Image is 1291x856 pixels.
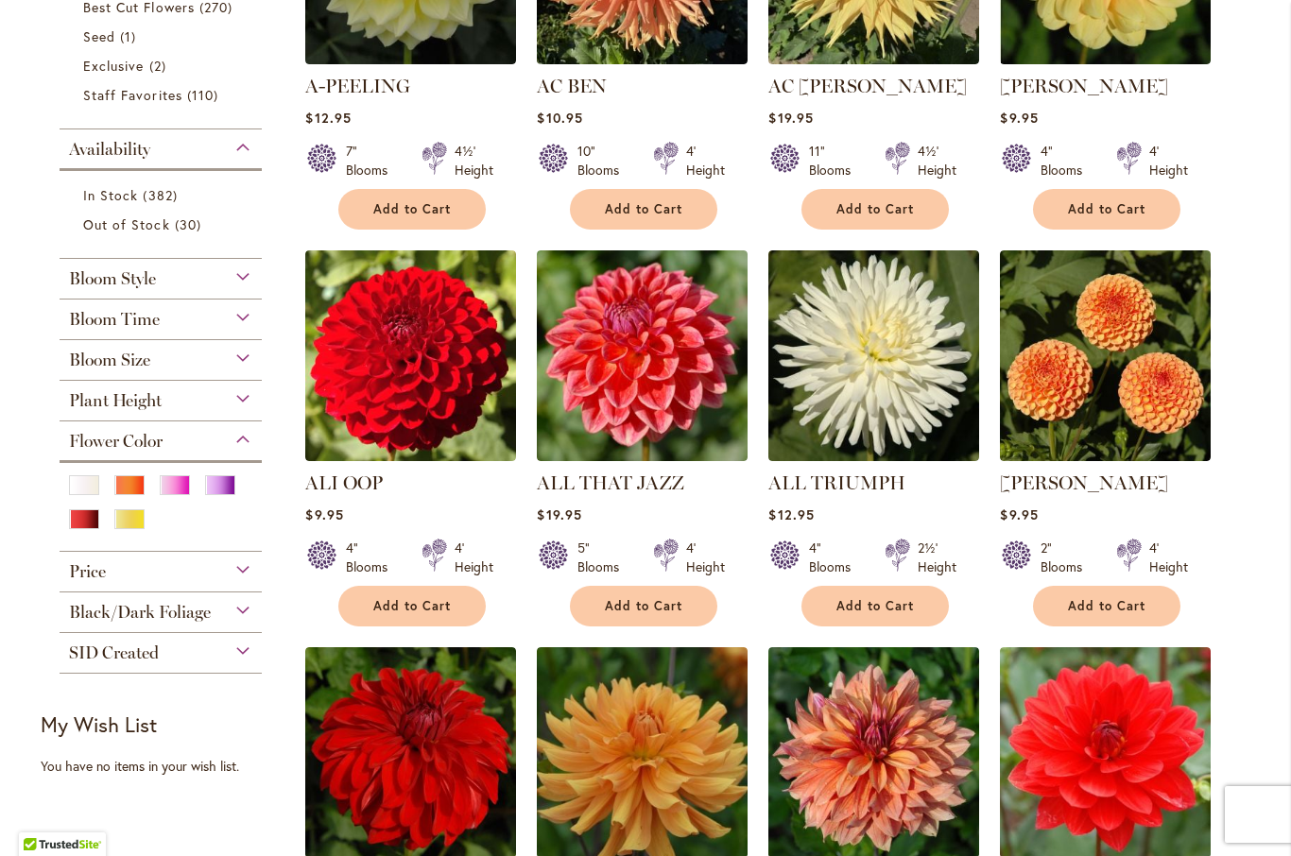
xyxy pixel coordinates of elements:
span: $12.95 [305,109,351,127]
div: 4' Height [1149,142,1188,180]
a: Staff Favorites [83,85,243,105]
div: 10" Blooms [577,142,630,180]
a: AC BEN [537,75,607,97]
button: Add to Cart [570,189,717,230]
div: 2" Blooms [1041,539,1093,576]
button: Add to Cart [1033,189,1180,230]
a: ALL TRIUMPH [768,471,905,494]
span: SID Created [69,642,159,663]
button: Add to Cart [338,189,486,230]
span: Black/Dark Foliage [69,602,211,623]
span: $9.95 [1000,109,1038,127]
span: $10.95 [537,109,582,127]
span: Plant Height [69,390,162,411]
iframe: Launch Accessibility Center [14,789,67,842]
a: AMBER QUEEN [1000,447,1211,465]
button: Add to Cart [1033,586,1180,626]
div: 7" Blooms [346,142,399,180]
span: Out of Stock [83,215,170,233]
button: Add to Cart [801,586,949,626]
a: [PERSON_NAME] [1000,471,1168,494]
img: ALL THAT JAZZ [537,250,748,461]
span: $9.95 [1000,505,1038,523]
span: Price [69,561,106,582]
a: [PERSON_NAME] [1000,75,1168,97]
span: Add to Cart [1068,201,1145,217]
a: AC [PERSON_NAME] [768,75,967,97]
span: $12.95 [768,505,814,523]
a: ALL THAT JAZZ [537,447,748,465]
div: 4' Height [686,142,725,180]
a: AC BEN [537,50,748,68]
span: In Stock [83,186,138,204]
span: $9.95 [305,505,343,523]
img: ALL TRIUMPH [768,250,979,461]
div: 4' Height [1149,539,1188,576]
div: 4" Blooms [346,539,399,576]
a: AC Jeri [768,50,979,68]
a: A-Peeling [305,50,516,68]
a: ALL THAT JAZZ [537,471,684,494]
a: Seed [83,26,243,46]
a: A-PEELING [305,75,410,97]
span: $19.95 [537,505,581,523]
span: Bloom Size [69,350,150,370]
span: Add to Cart [836,201,914,217]
span: 2 [149,56,171,76]
div: 11" Blooms [809,142,862,180]
div: 4½' Height [918,142,956,180]
div: 4' Height [686,539,725,576]
a: Out of Stock 30 [83,214,243,234]
span: Seed [83,27,115,45]
a: Exclusive [83,56,243,76]
div: 2½' Height [918,539,956,576]
div: 4" Blooms [1041,142,1093,180]
span: 110 [187,85,223,105]
div: 5" Blooms [577,539,630,576]
button: Add to Cart [801,189,949,230]
span: Add to Cart [605,598,682,614]
span: Bloom Time [69,309,160,330]
span: Availability [69,139,150,160]
button: Add to Cart [338,586,486,626]
img: ALI OOP [305,250,516,461]
span: Staff Favorites [83,86,182,104]
button: Add to Cart [570,586,717,626]
div: 4" Blooms [809,539,862,576]
span: Add to Cart [605,201,682,217]
img: AMBER QUEEN [1000,250,1211,461]
a: ALI OOP [305,447,516,465]
span: Add to Cart [373,201,451,217]
a: AHOY MATEY [1000,50,1211,68]
strong: My Wish List [41,710,157,738]
div: You have no items in your wish list. [41,757,293,776]
span: Flower Color [69,431,163,452]
a: ALI OOP [305,471,383,494]
span: Exclusive [83,57,144,75]
span: Bloom Style [69,268,156,289]
span: 382 [143,185,181,205]
a: In Stock 382 [83,185,243,205]
a: ALL TRIUMPH [768,447,979,465]
span: 1 [120,26,141,46]
span: 30 [175,214,206,234]
span: Add to Cart [1068,598,1145,614]
span: Add to Cart [373,598,451,614]
div: 4½' Height [455,142,493,180]
span: $19.95 [768,109,813,127]
div: 4' Height [455,539,493,576]
span: Add to Cart [836,598,914,614]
